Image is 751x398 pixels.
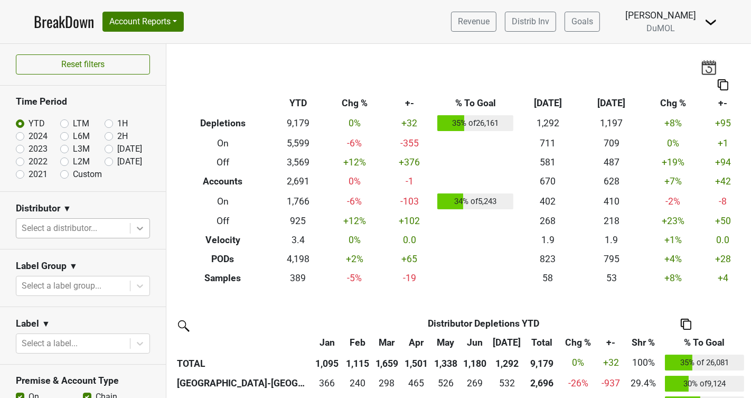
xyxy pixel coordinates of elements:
[34,11,94,33] a: BreakDown
[384,172,435,191] td: -1
[117,117,128,130] label: 1H
[384,94,435,113] th: +-
[325,94,384,113] th: Chg %
[703,249,743,269] td: +28
[599,376,622,390] div: -937
[16,318,39,329] h3: Label
[643,94,703,113] th: Chg %
[490,373,524,394] td: 532.336
[271,212,325,231] td: 925
[559,373,597,394] td: -26 %
[117,155,142,168] label: [DATE]
[271,113,325,134] td: 9,179
[73,117,89,130] label: LTM
[325,113,384,134] td: 0 %
[431,333,461,352] th: May: activate to sort column ascending
[524,352,559,373] th: 9,179
[345,376,370,390] div: 240
[325,172,384,191] td: 0 %
[580,231,643,250] td: 1.9
[102,12,184,32] button: Account Reports
[325,134,384,153] td: -6 %
[516,134,579,153] td: 711
[325,191,384,212] td: -6 %
[516,94,579,113] th: [DATE]
[29,130,48,143] label: 2024
[580,94,643,113] th: [DATE]
[431,352,461,373] th: 1,338
[643,249,703,269] td: +4 %
[174,269,271,288] th: Samples
[625,373,662,394] td: 29.4%
[580,269,643,288] td: 53
[643,134,703,153] td: 0 %
[372,373,402,394] td: 297.8
[343,373,372,394] td: 240.1
[314,376,340,390] div: 366
[343,314,625,333] th: Distributor Depletions YTD
[325,269,384,288] td: -5 %
[643,231,703,250] td: +1 %
[703,113,743,134] td: +95
[625,8,696,22] div: [PERSON_NAME]
[29,155,48,168] label: 2022
[271,94,325,113] th: YTD
[451,12,496,32] a: Revenue
[117,143,142,155] label: [DATE]
[703,172,743,191] td: +42
[174,172,271,191] th: Accounts
[69,260,78,273] span: ▼
[174,113,271,134] th: Depletions
[516,172,579,191] td: 670
[718,79,728,90] img: Copy to clipboard
[325,231,384,250] td: 0 %
[703,212,743,231] td: +50
[174,134,271,153] th: On
[524,333,559,352] th: Total: activate to sort column ascending
[174,352,312,373] th: TOTAL
[312,333,343,352] th: Jan: activate to sort column ascending
[580,153,643,172] td: 487
[174,231,271,250] th: Velocity
[572,357,584,368] span: 0%
[492,376,521,390] div: 532
[662,333,747,352] th: % To Goal: activate to sort column ascending
[401,352,431,373] th: 1,501
[643,113,703,134] td: +8 %
[271,231,325,250] td: 3.4
[516,231,579,250] td: 1.9
[174,212,271,231] th: Off
[117,130,128,143] label: 2H
[703,153,743,172] td: +94
[625,333,662,352] th: Shr %: activate to sort column ascending
[325,212,384,231] td: +12 %
[643,212,703,231] td: +23 %
[646,23,675,33] span: DuMOL
[174,373,312,394] th: [GEOGRAPHIC_DATA]-[GEOGRAPHIC_DATA]
[384,212,435,231] td: +102
[461,352,490,373] th: 1,180
[16,203,60,214] h3: Distributor
[325,153,384,172] td: +12 %
[703,269,743,288] td: +4
[384,231,435,250] td: 0.0
[271,134,325,153] td: 5,599
[516,269,579,288] td: 58
[42,318,50,330] span: ▼
[435,94,516,113] th: % To Goal
[565,12,600,32] a: Goals
[343,352,372,373] th: 1,115
[703,134,743,153] td: +1
[701,60,717,75] img: last_updated_date
[643,269,703,288] td: +8 %
[271,269,325,288] td: 389
[643,153,703,172] td: +19 %
[16,261,67,272] h3: Label Group
[271,153,325,172] td: 3,569
[516,249,579,269] td: 823
[524,373,559,394] th: 2695.603
[384,269,435,288] td: -19
[73,155,90,168] label: L2M
[580,134,643,153] td: 709
[384,191,435,212] td: -103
